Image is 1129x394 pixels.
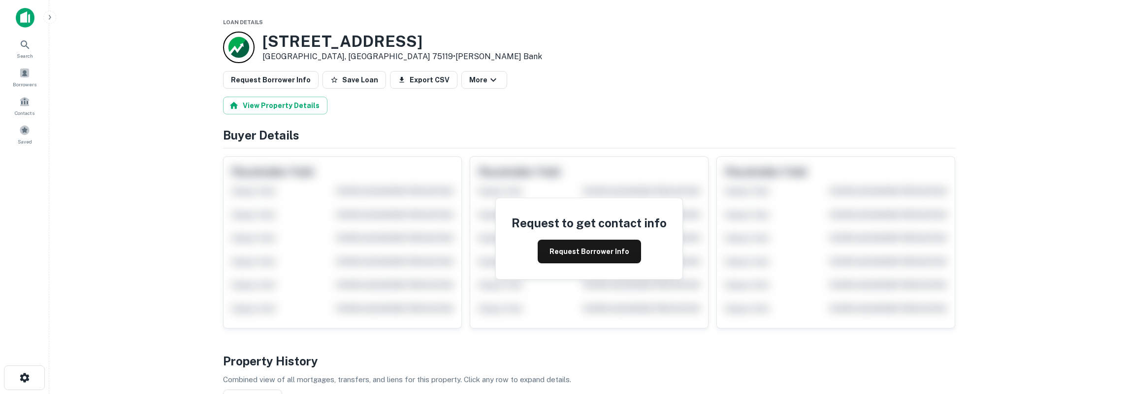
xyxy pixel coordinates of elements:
[3,64,46,90] a: Borrowers
[538,240,641,263] button: Request Borrower Info
[223,97,327,114] button: View Property Details
[18,138,32,145] span: Saved
[223,71,319,89] button: Request Borrower Info
[3,35,46,62] a: Search
[15,109,34,117] span: Contacts
[13,80,36,88] span: Borrowers
[262,51,542,63] p: [GEOGRAPHIC_DATA], [GEOGRAPHIC_DATA] 75119 •
[223,374,956,386] p: Combined view of all mortgages, transfers, and liens for this property. Click any row to expand d...
[461,71,507,89] button: More
[262,32,542,51] h3: [STREET_ADDRESS]
[390,71,457,89] button: Export CSV
[16,8,34,28] img: capitalize-icon.png
[223,19,263,25] span: Loan Details
[3,92,46,119] a: Contacts
[17,52,33,60] span: Search
[223,126,956,144] h4: Buyer Details
[3,121,46,147] a: Saved
[323,71,386,89] button: Save Loan
[512,214,667,232] h4: Request to get contact info
[223,352,956,370] h4: Property History
[455,52,542,61] a: [PERSON_NAME] Bank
